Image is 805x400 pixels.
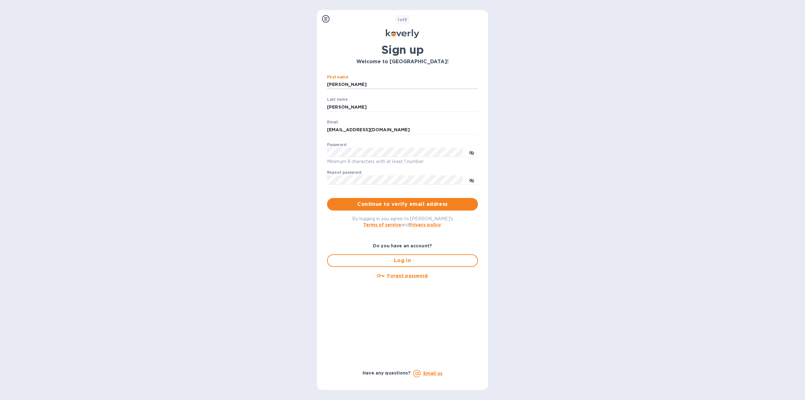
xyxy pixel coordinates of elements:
[352,216,453,227] span: By logging in you agree to [PERSON_NAME]'s and .
[363,370,411,375] b: Have any questions?
[409,222,441,227] a: Privacy policy
[332,200,473,208] span: Continue to verify email address
[327,43,478,56] h1: Sign up
[398,17,399,22] span: 1
[373,243,432,248] b: Do you have an account?
[465,174,478,186] button: toggle password visibility
[363,222,401,227] a: Terms of service
[327,143,346,147] label: Password
[327,198,478,211] button: Continue to verify email address
[465,146,478,159] button: toggle password visibility
[327,254,478,267] button: Log in
[327,102,478,112] input: Enter last name
[327,98,348,102] label: Last name
[327,59,478,65] h3: Welcome to [GEOGRAPHIC_DATA]!
[327,75,348,79] label: First name
[333,257,472,264] span: Log in
[387,273,428,278] u: Forgot password
[327,80,478,89] input: Enter first name
[327,158,478,165] p: Minimum 8 characters with at least 1 number
[423,371,442,376] a: Email us
[398,17,407,22] b: of 3
[327,125,478,134] input: Enter email address
[327,121,338,124] label: Email
[327,171,362,175] label: Repeat password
